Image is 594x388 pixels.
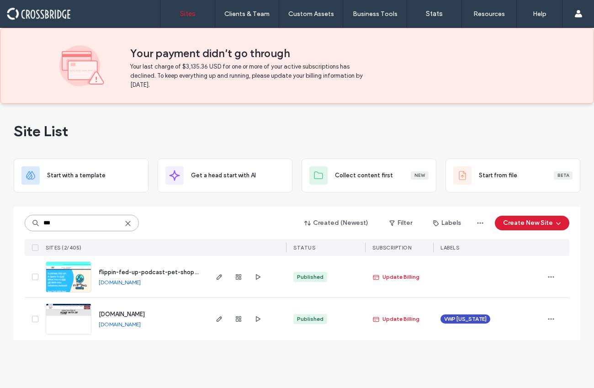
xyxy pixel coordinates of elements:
span: Start from file [479,171,517,180]
span: Site List [14,122,68,140]
span: SUBSCRIPTION [372,244,411,251]
span: Your last charge of $3,135.36 USD for one or more of your active subscriptions has declined. To k... [130,62,366,90]
div: Published [297,273,324,281]
span: STATUS [293,244,315,251]
div: Beta [554,171,573,180]
div: Start from fileBeta [445,159,580,192]
span: Start with a template [47,171,106,180]
div: Published [297,315,324,323]
button: Created (Newest) [297,216,377,230]
a: [DOMAIN_NAME] [99,279,141,286]
span: Collect content first [335,171,393,180]
span: Your payment didn’t go through [130,47,535,60]
div: Start with a template [14,159,148,192]
span: LABELS [440,244,459,251]
span: Help [21,6,40,15]
span: VWP [US_STATE] [444,315,487,323]
label: Resources [473,10,505,18]
a: flippin-fed-up-podcast-pet-shop-template [99,269,223,276]
span: Get a head start with AI [191,171,256,180]
label: Business Tools [353,10,398,18]
label: Custom Assets [288,10,334,18]
button: Create New Site [495,216,569,230]
label: Help [533,10,546,18]
label: Sites [180,10,196,18]
span: Update Billing [372,314,419,324]
span: Update Billing [372,272,419,282]
div: Get a head start with AI [158,159,292,192]
a: [DOMAIN_NAME] [99,321,141,328]
div: New [411,171,429,180]
span: SITES (2/405) [46,244,82,251]
button: Filter [380,216,421,230]
label: Clients & Team [224,10,270,18]
button: Labels [425,216,469,230]
label: Stats [426,10,443,18]
a: [DOMAIN_NAME] [99,311,145,318]
div: Collect content firstNew [302,159,436,192]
